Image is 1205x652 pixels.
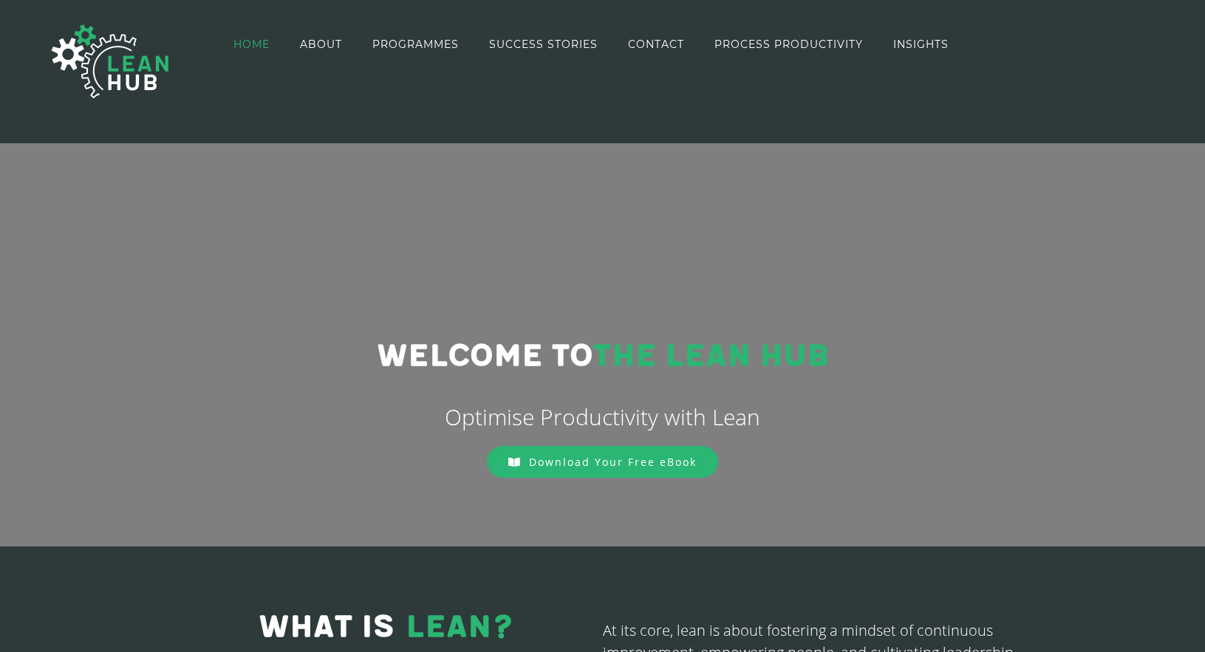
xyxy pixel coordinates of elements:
[893,1,949,86] a: INSIGHTS
[487,446,718,478] a: Download Your Free eBook
[489,1,598,86] a: SUCCESS STORIES
[233,1,949,86] nav: Main Menu
[628,1,684,86] a: CONTACT
[300,39,342,49] span: ABOUT
[233,1,270,86] a: HOME
[372,1,459,86] a: PROGRAMMES
[300,1,342,86] a: ABOUT
[714,1,863,86] a: PROCESS PRODUCTIVITY
[372,39,459,49] span: PROGRAMMES
[628,39,684,49] span: CONTACT
[233,39,270,49] span: HOME
[377,337,593,375] span: Welcome to
[893,39,949,49] span: INSIGHTS
[36,9,184,114] img: The Lean Hub | Optimising productivity with Lean Logo
[529,455,697,469] span: Download Your Free eBook
[489,39,598,49] span: SUCCESS STORIES
[259,608,394,646] span: WHAT IS
[593,337,828,375] span: THE LEAN HUB
[406,608,514,646] span: LEAN?
[714,39,863,49] span: PROCESS PRODUCTIVITY
[445,402,760,432] span: Optimise Productivity with Lean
